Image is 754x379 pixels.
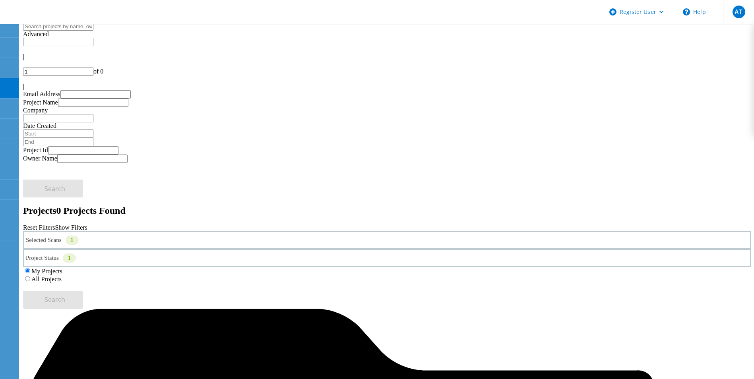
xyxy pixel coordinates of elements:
[8,15,93,22] a: Live Optics Dashboard
[23,155,57,162] label: Owner Name
[31,276,62,282] label: All Projects
[23,249,751,267] div: Project Status
[683,8,690,15] svg: \n
[45,184,65,193] span: Search
[23,180,83,197] button: Search
[23,205,56,216] b: Projects
[23,147,48,153] label: Project Id
[23,22,93,31] input: Search projects by name, owner, ID, company, etc
[66,236,79,245] div: 1
[63,253,76,263] div: 1
[23,53,751,60] div: |
[23,130,93,138] input: Start
[23,83,751,90] div: |
[23,138,93,146] input: End
[23,91,60,97] label: Email Address
[23,122,56,129] label: Date Created
[735,9,742,15] span: AT
[45,295,65,304] span: Search
[56,205,126,216] span: 0 Projects Found
[23,224,55,231] a: Reset Filters
[23,107,48,114] label: Company
[23,99,58,106] label: Project Name
[93,68,103,75] span: of 0
[55,224,87,231] a: Show Filters
[23,31,49,37] span: Advanced
[23,231,751,249] div: Selected Scans
[23,291,83,309] button: Search
[31,268,62,275] label: My Projects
